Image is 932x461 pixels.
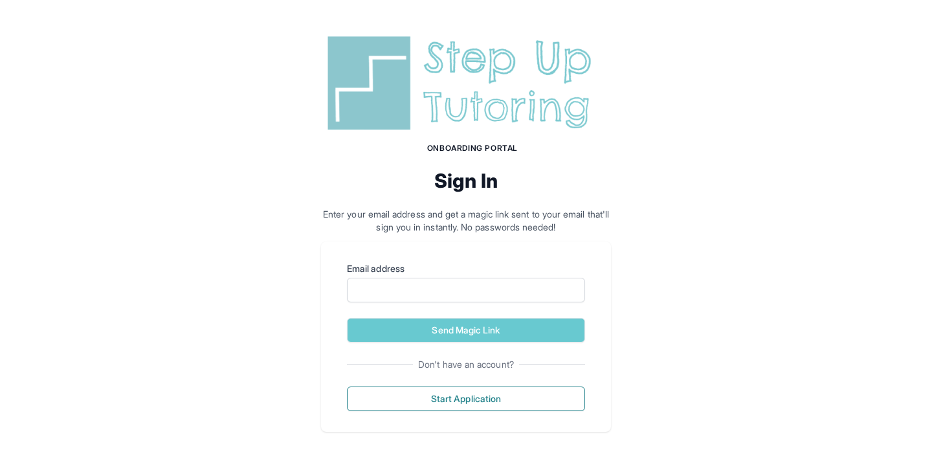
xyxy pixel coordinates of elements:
img: Step Up Tutoring horizontal logo [321,31,611,135]
h1: Onboarding Portal [334,143,611,153]
h2: Sign In [321,169,611,192]
p: Enter your email address and get a magic link sent to your email that'll sign you in instantly. N... [321,208,611,234]
span: Don't have an account? [413,358,519,371]
label: Email address [347,262,585,275]
button: Start Application [347,387,585,411]
button: Send Magic Link [347,318,585,343]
